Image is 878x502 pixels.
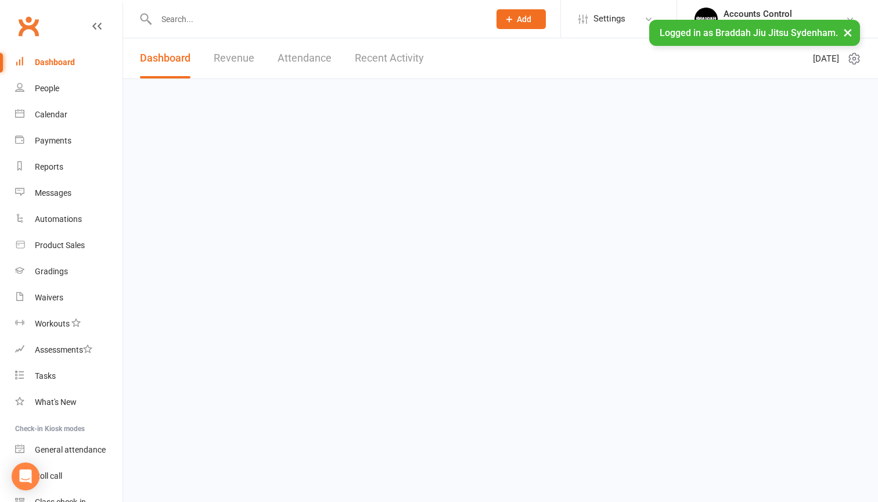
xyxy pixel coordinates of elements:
[35,214,82,224] div: Automations
[15,337,123,363] a: Assessments
[12,462,39,490] div: Open Intercom Messenger
[15,437,123,463] a: General attendance kiosk mode
[837,20,858,45] button: ×
[35,110,67,119] div: Calendar
[35,397,77,407] div: What's New
[15,259,123,285] a: Gradings
[15,154,123,180] a: Reports
[15,311,123,337] a: Workouts
[35,241,85,250] div: Product Sales
[15,76,123,102] a: People
[695,8,718,31] img: thumb_image1701918351.png
[35,267,68,276] div: Gradings
[593,6,625,32] span: Settings
[35,162,63,171] div: Reports
[15,128,123,154] a: Payments
[35,58,75,67] div: Dashboard
[35,188,71,198] div: Messages
[35,136,71,145] div: Payments
[813,52,839,66] span: [DATE]
[15,285,123,311] a: Waivers
[355,38,424,78] a: Recent Activity
[153,11,481,27] input: Search...
[15,206,123,232] a: Automations
[15,49,123,76] a: Dashboard
[35,319,70,328] div: Workouts
[15,463,123,489] a: Roll call
[35,84,59,93] div: People
[140,38,190,78] a: Dashboard
[35,293,63,302] div: Waivers
[496,9,546,29] button: Add
[35,371,56,381] div: Tasks
[724,19,845,30] div: [PERSON_NAME] Jitsu Sydenham
[35,445,106,454] div: General attendance
[278,38,332,78] a: Attendance
[15,389,123,415] a: What's New
[15,363,123,389] a: Tasks
[724,9,845,19] div: Accounts Control
[15,102,123,128] a: Calendar
[35,471,62,481] div: Roll call
[14,12,43,41] a: Clubworx
[15,180,123,206] a: Messages
[15,232,123,259] a: Product Sales
[517,15,531,24] span: Add
[214,38,254,78] a: Revenue
[35,345,92,354] div: Assessments
[660,27,838,38] span: Logged in as Braddah Jiu Jitsu Sydenham.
